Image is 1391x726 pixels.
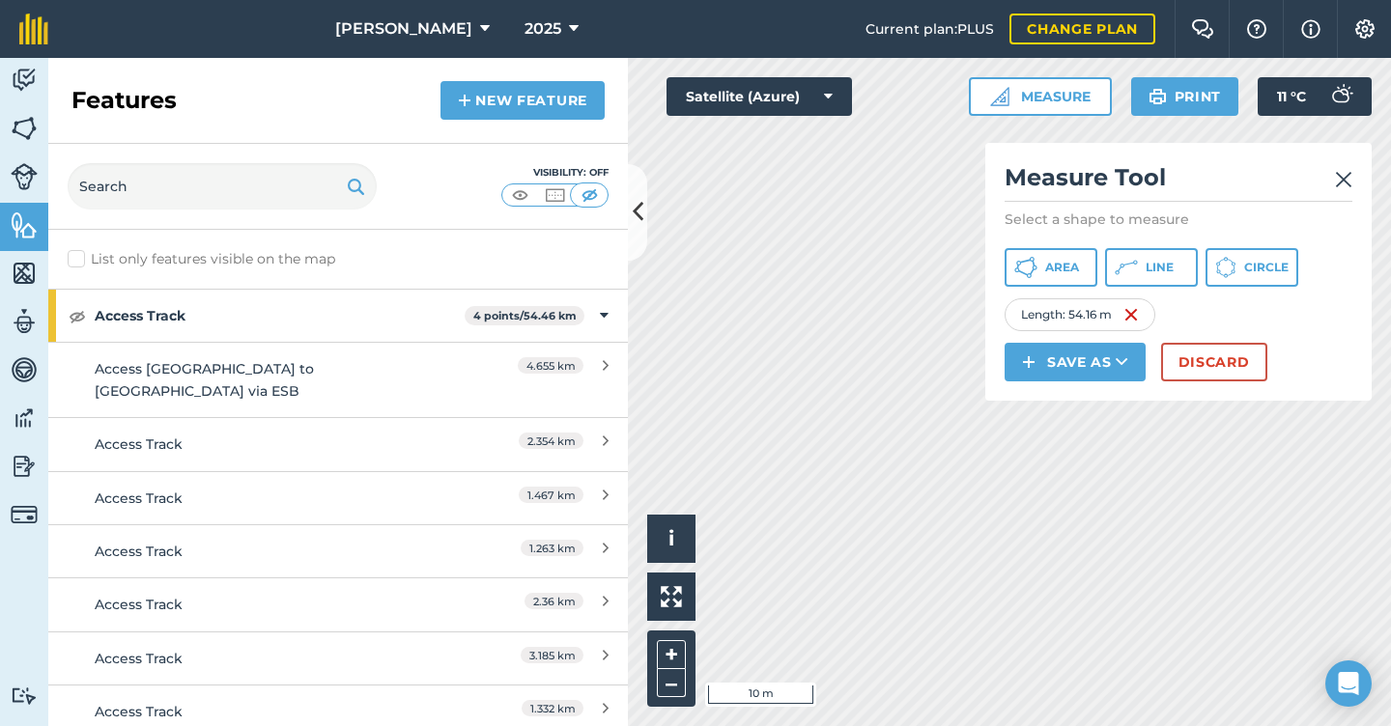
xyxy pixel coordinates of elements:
[519,487,583,503] span: 1.467 km
[11,163,38,190] img: svg+xml;base64,PD94bWwgdmVyc2lvbj0iMS4wIiBlbmNvZGluZz0idXRmLTgiPz4KPCEtLSBHZW5lcmF0b3I6IEFkb2JlIE...
[48,471,628,524] a: Access Track1.467 km
[95,701,438,722] div: Access Track
[48,524,628,577] a: Access Track1.263 km
[19,14,48,44] img: fieldmargin Logo
[1005,248,1097,287] button: Area
[335,17,472,41] span: [PERSON_NAME]
[1206,248,1298,287] button: Circle
[522,700,583,716] span: 1.332 km
[11,355,38,384] img: svg+xml;base64,PD94bWwgdmVyc2lvbj0iMS4wIiBlbmNvZGluZz0idXRmLTgiPz4KPCEtLSBHZW5lcmF0b3I6IEFkb2JlIE...
[990,87,1009,106] img: Ruler icon
[11,307,38,336] img: svg+xml;base64,PD94bWwgdmVyc2lvbj0iMS4wIiBlbmNvZGluZz0idXRmLTgiPz4KPCEtLSBHZW5lcmF0b3I6IEFkb2JlIE...
[68,249,335,269] label: List only features visible on the map
[95,488,438,509] div: Access Track
[525,593,583,609] span: 2.36 km
[11,66,38,95] img: svg+xml;base64,PD94bWwgdmVyc2lvbj0iMS4wIiBlbmNvZGluZz0idXRmLTgiPz4KPCEtLSBHZW5lcmF0b3I6IEFkb2JlIE...
[95,290,465,342] strong: Access Track
[1161,343,1267,381] button: Discard
[661,586,682,607] img: Four arrows, one pointing top left, one top right, one bottom right and the last bottom left
[473,309,577,322] strong: 4 points / 54.46 km
[647,515,695,563] button: i
[48,417,628,470] a: Access Track2.354 km
[95,541,438,562] div: Access Track
[11,114,38,143] img: svg+xml;base64,PHN2ZyB4bWxucz0iaHR0cDovL3d3dy53My5vcmcvMjAwMC9zdmciIHdpZHRoPSI1NiIgaGVpZ2h0PSI2MC...
[1301,17,1320,41] img: svg+xml;base64,PHN2ZyB4bWxucz0iaHR0cDovL3d3dy53My5vcmcvMjAwMC9zdmciIHdpZHRoPSIxNyIgaGVpZ2h0PSIxNy...
[1005,209,1352,229] p: Select a shape to measure
[1191,19,1214,39] img: Two speech bubbles overlapping with the left bubble in the forefront
[71,85,177,116] h2: Features
[1009,14,1155,44] a: Change plan
[1244,260,1289,275] span: Circle
[508,185,532,205] img: svg+xml;base64,PHN2ZyB4bWxucz0iaHR0cDovL3d3dy53My5vcmcvMjAwMC9zdmciIHdpZHRoPSI1MCIgaGVpZ2h0PSI0MC...
[521,540,583,556] span: 1.263 km
[1123,303,1139,326] img: svg+xml;base64,PHN2ZyB4bWxucz0iaHR0cDovL3d3dy53My5vcmcvMjAwMC9zdmciIHdpZHRoPSIxNiIgaGVpZ2h0PSIyNC...
[1005,343,1146,381] button: Save as
[969,77,1112,116] button: Measure
[11,452,38,481] img: svg+xml;base64,PD94bWwgdmVyc2lvbj0iMS4wIiBlbmNvZGluZz0idXRmLTgiPz4KPCEtLSBHZW5lcmF0b3I6IEFkb2JlIE...
[95,594,438,615] div: Access Track
[521,647,583,663] span: 3.185 km
[525,17,561,41] span: 2025
[69,304,86,327] img: svg+xml;base64,PHN2ZyB4bWxucz0iaHR0cDovL3d3dy53My5vcmcvMjAwMC9zdmciIHdpZHRoPSIxOCIgaGVpZ2h0PSIyNC...
[1146,260,1174,275] span: Line
[48,290,628,342] div: Access Track4 points/54.46 km
[578,185,602,205] img: svg+xml;base64,PHN2ZyB4bWxucz0iaHR0cDovL3d3dy53My5vcmcvMjAwMC9zdmciIHdpZHRoPSI1MCIgaGVpZ2h0PSI0MC...
[1325,660,1372,707] div: Open Intercom Messenger
[48,631,628,684] a: Access Track3.185 km
[1105,248,1198,287] button: Line
[668,526,674,550] span: i
[95,648,438,669] div: Access Track
[500,165,609,181] div: Visibility: Off
[1045,260,1079,275] span: Area
[11,259,38,288] img: svg+xml;base64,PHN2ZyB4bWxucz0iaHR0cDovL3d3dy53My5vcmcvMjAwMC9zdmciIHdpZHRoPSI1NiIgaGVpZ2h0PSI2MC...
[518,357,583,374] span: 4.655 km
[11,404,38,433] img: svg+xml;base64,PD94bWwgdmVyc2lvbj0iMS4wIiBlbmNvZGluZz0idXRmLTgiPz4KPCEtLSBHZW5lcmF0b3I6IEFkb2JlIE...
[657,669,686,697] button: –
[68,163,377,209] input: Search
[95,358,438,402] div: Access [GEOGRAPHIC_DATA] to [GEOGRAPHIC_DATA] via ESB
[519,433,583,449] span: 2.354 km
[1005,298,1155,331] div: Length : 54.16 m
[11,501,38,528] img: svg+xml;base64,PD94bWwgdmVyc2lvbj0iMS4wIiBlbmNvZGluZz0idXRmLTgiPz4KPCEtLSBHZW5lcmF0b3I6IEFkb2JlIE...
[48,577,628,630] a: Access Track2.36 km
[347,175,365,198] img: svg+xml;base64,PHN2ZyB4bWxucz0iaHR0cDovL3d3dy53My5vcmcvMjAwMC9zdmciIHdpZHRoPSIxOSIgaGVpZ2h0PSIyNC...
[667,77,852,116] button: Satellite (Azure)
[543,185,567,205] img: svg+xml;base64,PHN2ZyB4bWxucz0iaHR0cDovL3d3dy53My5vcmcvMjAwMC9zdmciIHdpZHRoPSI1MCIgaGVpZ2h0PSI0MC...
[1022,350,1036,374] img: svg+xml;base64,PHN2ZyB4bWxucz0iaHR0cDovL3d3dy53My5vcmcvMjAwMC9zdmciIHdpZHRoPSIxNCIgaGVpZ2h0PSIyNC...
[1131,77,1239,116] button: Print
[657,640,686,669] button: +
[1149,85,1167,108] img: svg+xml;base64,PHN2ZyB4bWxucz0iaHR0cDovL3d3dy53My5vcmcvMjAwMC9zdmciIHdpZHRoPSIxOSIgaGVpZ2h0PSIyNC...
[1321,77,1360,116] img: svg+xml;base64,PD94bWwgdmVyc2lvbj0iMS4wIiBlbmNvZGluZz0idXRmLTgiPz4KPCEtLSBHZW5lcmF0b3I6IEFkb2JlIE...
[866,18,994,40] span: Current plan : PLUS
[48,342,628,417] a: Access [GEOGRAPHIC_DATA] to [GEOGRAPHIC_DATA] via ESB4.655 km
[1245,19,1268,39] img: A question mark icon
[1258,77,1372,116] button: 11 °C
[1353,19,1377,39] img: A cog icon
[11,686,38,705] img: svg+xml;base64,PD94bWwgdmVyc2lvbj0iMS4wIiBlbmNvZGluZz0idXRmLTgiPz4KPCEtLSBHZW5lcmF0b3I6IEFkb2JlIE...
[1335,168,1352,191] img: svg+xml;base64,PHN2ZyB4bWxucz0iaHR0cDovL3d3dy53My5vcmcvMjAwMC9zdmciIHdpZHRoPSIyMiIgaGVpZ2h0PSIzMC...
[1005,162,1352,202] h2: Measure Tool
[458,89,471,112] img: svg+xml;base64,PHN2ZyB4bWxucz0iaHR0cDovL3d3dy53My5vcmcvMjAwMC9zdmciIHdpZHRoPSIxNCIgaGVpZ2h0PSIyNC...
[95,433,438,455] div: Access Track
[1277,77,1306,116] span: 11 ° C
[440,81,605,120] a: New feature
[11,210,38,239] img: svg+xml;base64,PHN2ZyB4bWxucz0iaHR0cDovL3d3dy53My5vcmcvMjAwMC9zdmciIHdpZHRoPSI1NiIgaGVpZ2h0PSI2MC...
